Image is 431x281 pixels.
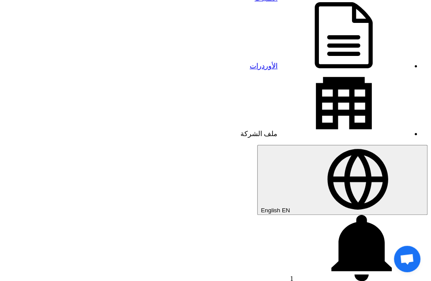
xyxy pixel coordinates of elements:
a: الأوردرات [250,62,410,70]
a: Open chat [394,246,420,272]
span: English [261,207,280,214]
button: English EN [257,145,427,215]
span: EN [282,207,290,214]
a: ملف الشركة [240,130,410,137]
